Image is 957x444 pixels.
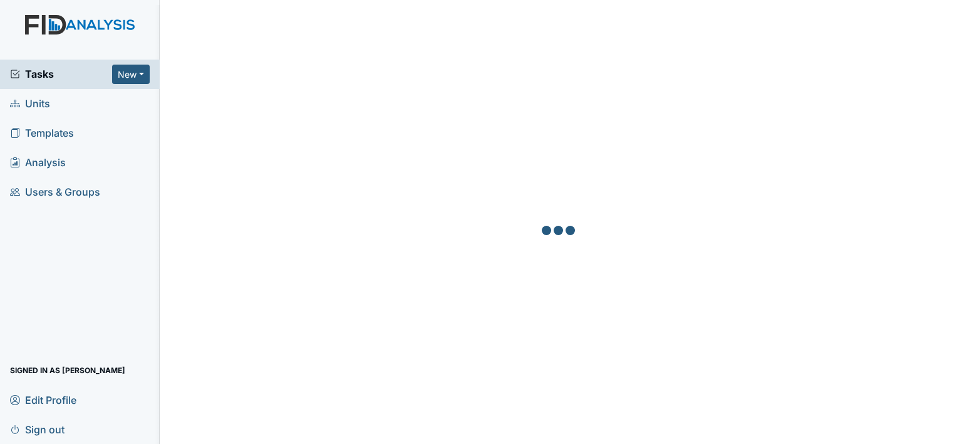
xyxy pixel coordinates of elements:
[10,124,74,143] span: Templates
[10,420,65,439] span: Sign out
[10,94,50,114] span: Units
[10,361,125,380] span: Signed in as [PERSON_NAME]
[112,65,150,84] button: New
[10,153,66,172] span: Analysis
[10,66,112,82] a: Tasks
[10,390,76,410] span: Edit Profile
[10,182,100,202] span: Users & Groups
